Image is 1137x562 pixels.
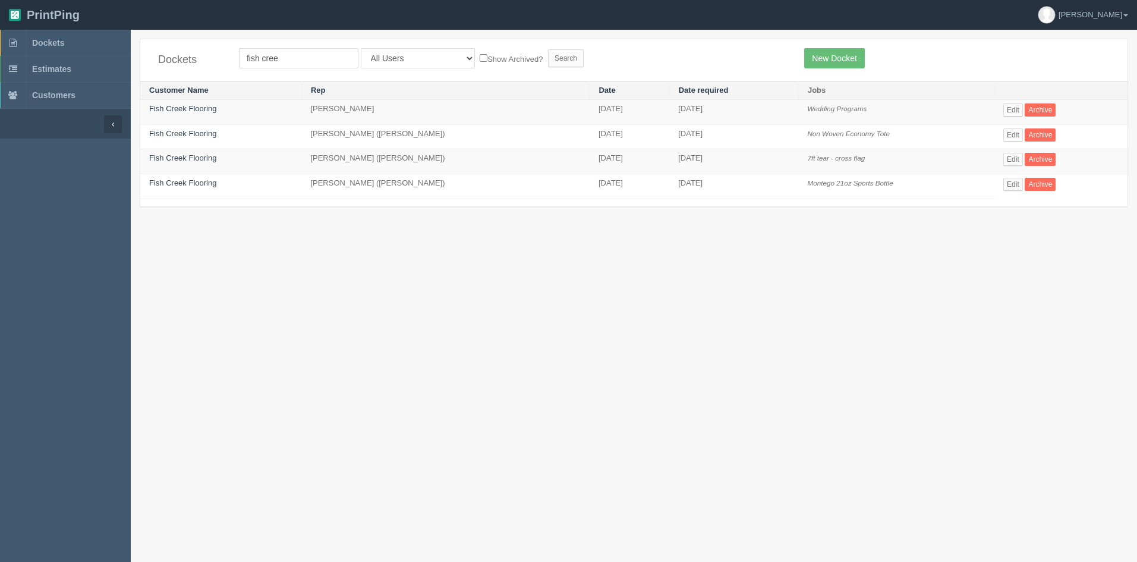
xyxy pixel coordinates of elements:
[301,174,590,199] td: [PERSON_NAME] ([PERSON_NAME])
[590,100,669,125] td: [DATE]
[1038,7,1055,23] img: avatar_default-7531ab5dedf162e01f1e0bb0964e6a185e93c5c22dfe317fb01d7f8cd2b1632c.jpg
[1003,178,1023,191] a: Edit
[149,129,216,138] a: Fish Creek Flooring
[804,48,864,68] a: New Docket
[807,130,890,137] i: Non Woven Economy Tote
[548,49,584,67] input: Search
[590,174,669,199] td: [DATE]
[32,90,75,100] span: Customers
[669,100,798,125] td: [DATE]
[590,149,669,174] td: [DATE]
[1025,153,1056,166] a: Archive
[669,174,798,199] td: [DATE]
[1025,128,1056,142] a: Archive
[1003,128,1023,142] a: Edit
[158,54,221,66] h4: Dockets
[669,149,798,174] td: [DATE]
[480,54,487,62] input: Show Archived?
[32,38,64,48] span: Dockets
[9,9,21,21] img: logo-3e63b451c926e2ac314895c53de4908e5d424f24456219fb08d385ab2e579770.png
[239,48,358,68] input: Customer Name
[149,153,216,162] a: Fish Creek Flooring
[1025,103,1056,117] a: Archive
[1003,153,1023,166] a: Edit
[301,149,590,174] td: [PERSON_NAME] ([PERSON_NAME])
[149,178,216,187] a: Fish Creek Flooring
[1025,178,1056,191] a: Archive
[32,64,71,74] span: Estimates
[149,86,209,95] a: Customer Name
[311,86,326,95] a: Rep
[798,81,994,100] th: Jobs
[149,104,216,113] a: Fish Creek Flooring
[1003,103,1023,117] a: Edit
[480,52,543,65] label: Show Archived?
[807,154,865,162] i: 7ft tear - cross flag
[590,124,669,149] td: [DATE]
[807,105,867,112] i: Wedding Programs
[807,179,893,187] i: Montego 21oz Sports Bottle
[669,124,798,149] td: [DATE]
[301,124,590,149] td: [PERSON_NAME] ([PERSON_NAME])
[679,86,729,95] a: Date required
[599,86,615,95] a: Date
[301,100,590,125] td: [PERSON_NAME]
